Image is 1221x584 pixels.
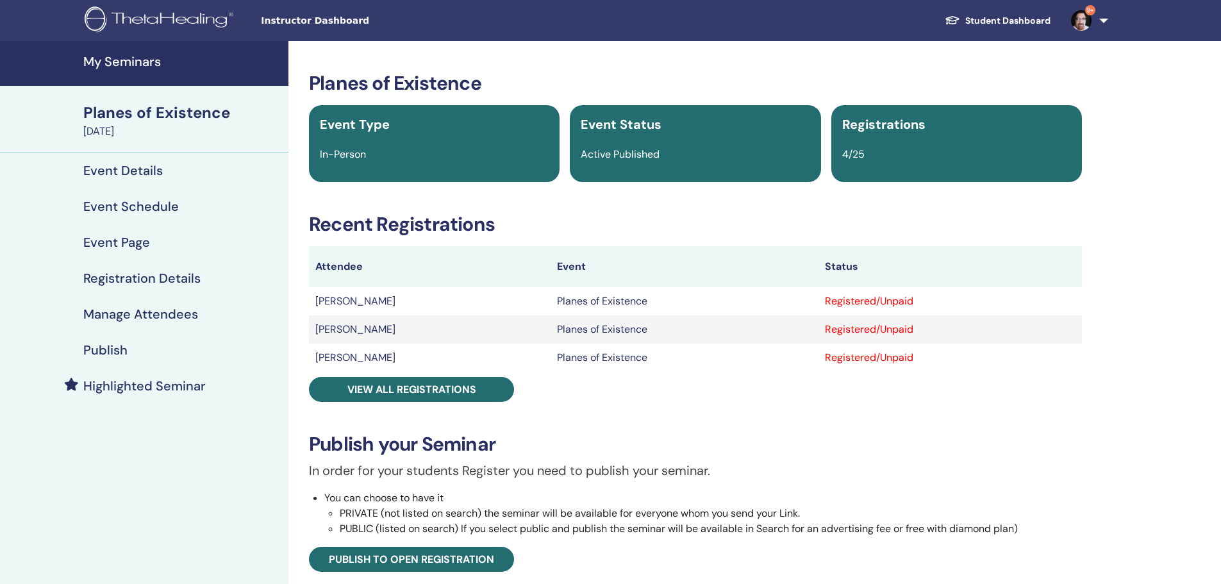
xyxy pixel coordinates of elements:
div: Planes of Existence [83,102,281,124]
h4: Event Details [83,163,163,178]
span: Active Published [581,147,660,161]
span: Event Type [320,116,390,133]
a: View all registrations [309,377,514,402]
td: Planes of Existence [551,287,818,315]
p: In order for your students Register you need to publish your seminar. [309,461,1082,480]
td: [PERSON_NAME] [309,315,551,344]
li: PRIVATE (not listed on search) the seminar will be available for everyone whom you send your Link. [340,506,1082,521]
h4: My Seminars [83,54,281,69]
h4: Registration Details [83,271,201,286]
span: In-Person [320,147,366,161]
div: Registered/Unpaid [825,350,1076,365]
img: logo.png [85,6,238,35]
td: Planes of Existence [551,315,818,344]
span: View all registrations [347,383,476,396]
h4: Manage Attendees [83,306,198,322]
td: [PERSON_NAME] [309,287,551,315]
h4: Event Schedule [83,199,179,214]
td: Planes of Existence [551,344,818,372]
div: [DATE] [83,124,281,139]
span: Publish to open registration [329,553,494,566]
h3: Planes of Existence [309,72,1082,95]
h4: Event Page [83,235,150,250]
h3: Recent Registrations [309,213,1082,236]
h4: Publish [83,342,128,358]
li: You can choose to have it [324,490,1082,537]
h3: Publish your Seminar [309,433,1082,456]
a: Planes of Existence[DATE] [76,102,288,139]
th: Attendee [309,246,551,287]
li: PUBLIC (listed on search) If you select public and publish the seminar will be available in Searc... [340,521,1082,537]
img: default.jpg [1071,10,1092,31]
th: Status [818,246,1082,287]
span: Instructor Dashboard [261,14,453,28]
span: Event Status [581,116,661,133]
td: [PERSON_NAME] [309,344,551,372]
span: Registrations [842,116,926,133]
span: 9+ [1085,5,1095,15]
a: Student Dashboard [934,9,1061,33]
span: 4/25 [842,147,865,161]
img: graduation-cap-white.svg [945,15,960,26]
div: Registered/Unpaid [825,322,1076,337]
th: Event [551,246,818,287]
a: Publish to open registration [309,547,514,572]
h4: Highlighted Seminar [83,378,206,394]
div: Registered/Unpaid [825,294,1076,309]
